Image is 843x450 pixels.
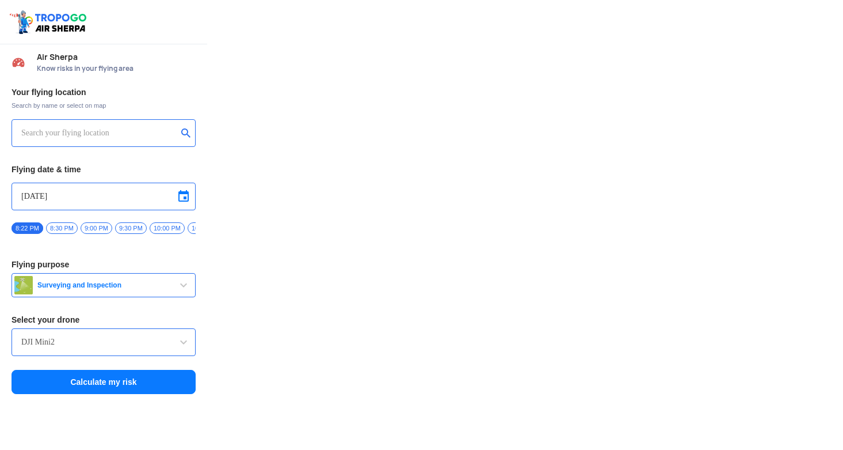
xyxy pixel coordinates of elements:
[12,370,196,394] button: Calculate my risk
[12,273,196,297] button: Surveying and Inspection
[12,88,196,96] h3: Your flying location
[12,101,196,110] span: Search by name or select on map
[188,222,223,234] span: 10:30 PM
[81,222,112,234] span: 9:00 PM
[14,276,33,294] img: survey.png
[12,316,196,324] h3: Select your drone
[150,222,185,234] span: 10:00 PM
[115,222,147,234] span: 9:30 PM
[37,52,196,62] span: Air Sherpa
[12,55,25,69] img: Risk Scores
[12,260,196,269] h3: Flying purpose
[21,126,177,140] input: Search your flying location
[37,64,196,73] span: Know risks in your flying area
[46,222,78,234] span: 8:30 PM
[9,9,90,35] img: ic_tgdronemaps.svg
[21,190,186,203] input: Select Date
[12,165,196,173] h3: Flying date & time
[33,281,177,290] span: Surveying and Inspection
[21,335,186,349] input: Search by name or Brand
[12,222,43,234] span: 8:22 PM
